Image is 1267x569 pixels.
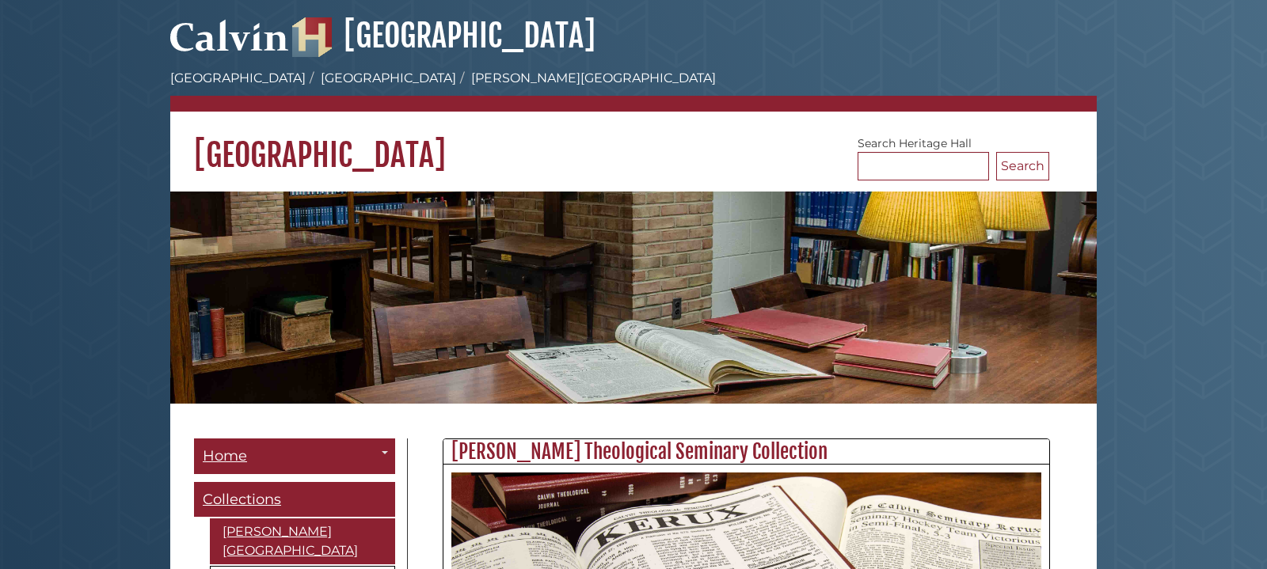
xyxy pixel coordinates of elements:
[210,518,395,564] a: [PERSON_NAME][GEOGRAPHIC_DATA]
[170,112,1097,175] h1: [GEOGRAPHIC_DATA]
[170,13,289,57] img: Calvin
[292,17,332,57] img: Hekman Library Logo
[170,69,1097,112] nav: breadcrumb
[321,70,456,85] a: [GEOGRAPHIC_DATA]
[170,36,289,51] a: Calvin University
[996,152,1049,180] button: Search
[203,447,247,465] span: Home
[443,439,1049,465] h2: [PERSON_NAME] Theological Seminary Collection
[194,482,395,518] a: Collections
[170,70,306,85] a: [GEOGRAPHIC_DATA]
[194,438,395,474] a: Home
[292,16,595,55] a: [GEOGRAPHIC_DATA]
[203,491,281,508] span: Collections
[456,69,716,88] li: [PERSON_NAME][GEOGRAPHIC_DATA]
